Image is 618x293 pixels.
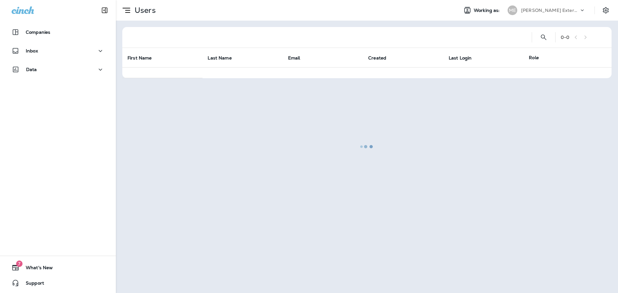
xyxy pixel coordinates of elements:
[26,48,38,53] p: Inbox
[26,67,37,72] p: Data
[6,261,109,274] button: 7What's New
[19,280,44,288] span: Support
[26,30,50,35] p: Companies
[19,265,53,273] span: What's New
[6,63,109,76] button: Data
[6,26,109,39] button: Companies
[6,44,109,57] button: Inbox
[96,4,114,17] button: Collapse Sidebar
[16,261,23,267] span: 7
[6,277,109,289] button: Support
